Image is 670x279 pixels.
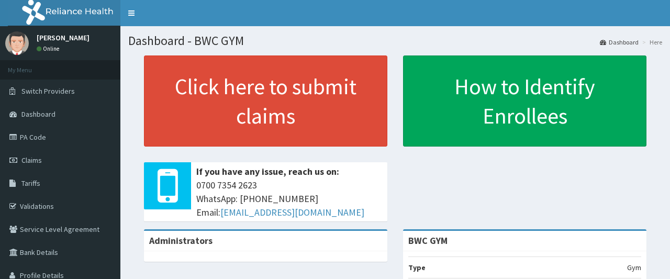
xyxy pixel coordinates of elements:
strong: BWC GYM [408,235,448,247]
b: If you have any issue, reach us on: [196,165,339,177]
p: [PERSON_NAME] [37,34,90,41]
a: Dashboard [600,38,639,47]
span: Tariffs [21,178,40,188]
b: Administrators [149,235,213,247]
span: Dashboard [21,109,55,119]
p: Gym [627,262,641,273]
span: Claims [21,155,42,165]
h1: Dashboard - BWC GYM [128,34,662,48]
b: Type [408,263,426,272]
span: Switch Providers [21,86,75,96]
li: Here [640,38,662,47]
a: How to Identify Enrollees [403,55,646,147]
span: 0700 7354 2623 WhatsApp: [PHONE_NUMBER] Email: [196,178,382,219]
img: User Image [5,31,29,55]
a: [EMAIL_ADDRESS][DOMAIN_NAME] [220,206,364,218]
a: Click here to submit claims [144,55,387,147]
a: Online [37,45,62,52]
